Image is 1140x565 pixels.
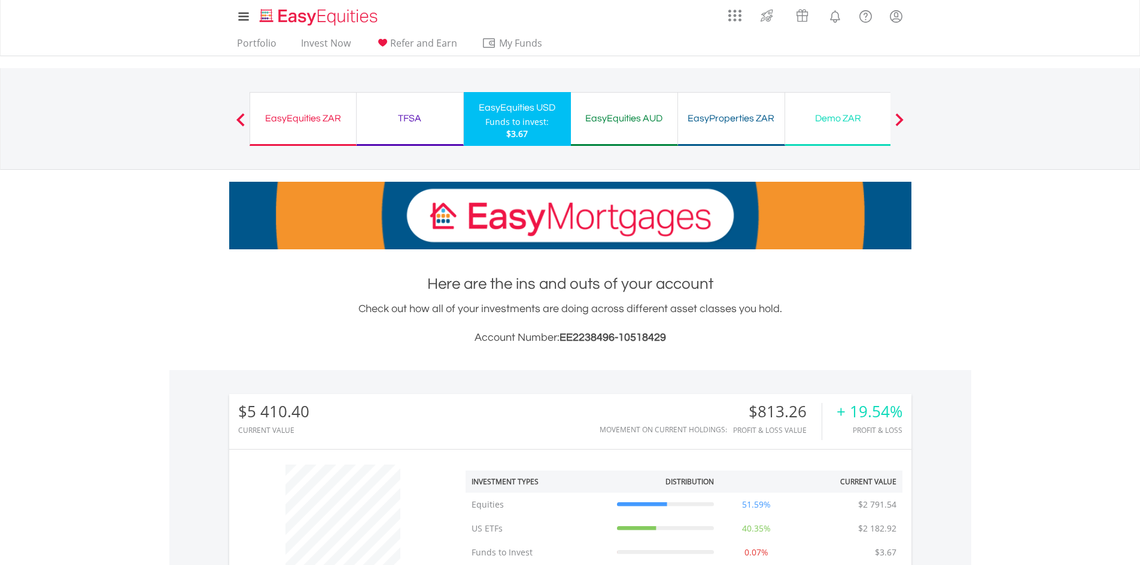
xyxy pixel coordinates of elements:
[578,110,670,127] div: EasyEquities AUD
[232,37,281,56] a: Portfolio
[665,477,714,487] div: Distribution
[685,110,777,127] div: EasyProperties ZAR
[370,37,462,56] a: Refer and Earn
[466,517,611,540] td: US ETFs
[757,6,777,25] img: thrive-v2.svg
[837,426,902,434] div: Profit & Loss
[364,110,456,127] div: TFSA
[482,35,560,51] span: My Funds
[850,3,881,27] a: FAQ's and Support
[257,110,349,127] div: EasyEquities ZAR
[852,517,902,540] td: $2 182.92
[733,403,822,420] div: $813.26
[466,471,611,493] th: Investment Types
[720,517,793,540] td: 40.35%
[600,426,727,433] div: Movement on Current Holdings:
[485,116,549,128] div: Funds to invest:
[785,3,820,25] a: Vouchers
[728,9,741,22] img: grid-menu-icon.svg
[820,3,850,27] a: Notifications
[733,426,822,434] div: Profit & Loss Value
[887,119,911,131] button: Next
[238,426,309,434] div: CURRENT VALUE
[390,36,457,50] span: Refer and Earn
[471,99,564,116] div: EasyEquities USD
[837,403,902,420] div: + 19.54%
[229,301,911,346] div: Check out how all of your investments are doing across different asset classes you hold.
[721,3,749,22] a: AppsGrid
[792,6,812,25] img: vouchers-v2.svg
[229,119,253,131] button: Previous
[720,540,793,564] td: 0.07%
[792,110,884,127] div: Demo ZAR
[229,329,911,346] h3: Account Number:
[852,493,902,517] td: $2 791.54
[238,403,309,420] div: $5 410.40
[793,471,902,493] th: Current Value
[466,493,611,517] td: Equities
[881,3,911,29] a: My Profile
[560,332,666,343] span: EE2238496-10518429
[296,37,355,56] a: Invest Now
[506,128,528,139] span: $3.67
[869,540,902,564] td: $3.67
[720,493,793,517] td: 51.59%
[229,273,911,295] h1: Here are the ins and outs of your account
[466,540,611,564] td: Funds to Invest
[257,7,382,27] img: EasyEquities_Logo.png
[229,182,911,249] img: EasyMortage Promotion Banner
[255,3,382,27] a: Home page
